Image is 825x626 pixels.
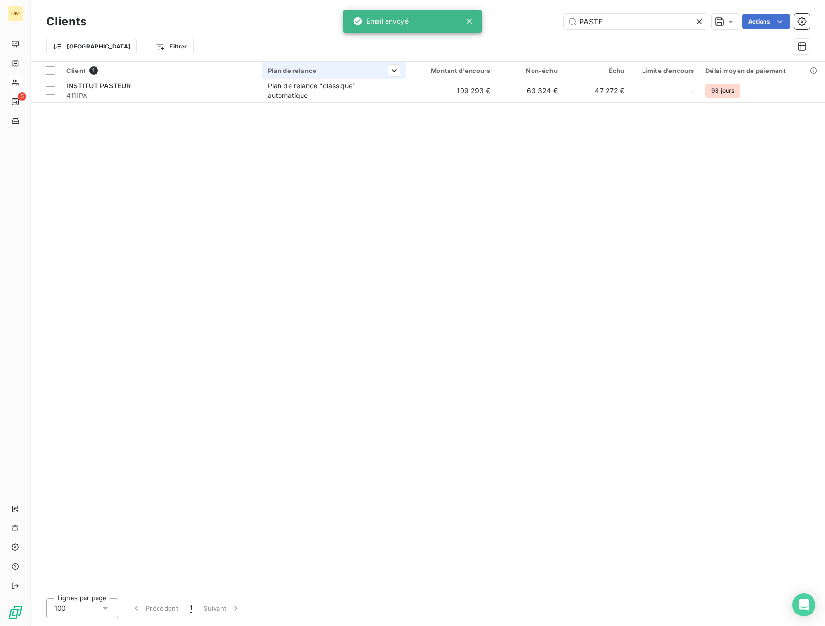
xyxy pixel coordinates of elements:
[184,598,198,618] button: 1
[46,39,137,54] button: [GEOGRAPHIC_DATA]
[569,67,625,74] div: Échu
[502,67,558,74] div: Non-échu
[8,605,23,620] img: Logo LeanPay
[563,79,631,102] td: 47 272 €
[18,92,26,101] span: 5
[353,12,409,30] div: Email envoyé
[691,86,694,96] span: -
[198,598,246,618] button: Suivant
[8,6,23,21] div: OM
[66,82,131,90] span: INSTITUT PASTEUR
[66,91,256,100] span: 411IPA
[792,593,815,616] div: Open Intercom Messenger
[705,84,740,98] span: 98 jours
[496,79,563,102] td: 63 324 €
[46,13,86,30] h3: Clients
[66,67,85,74] span: Client
[268,81,388,100] div: Plan de relance "classique" automatique
[705,67,819,74] div: Délai moyen de paiement
[636,67,694,74] div: Limite d’encours
[564,14,708,29] input: Rechercher
[742,14,790,29] button: Actions
[406,79,496,102] td: 109 293 €
[54,603,66,613] span: 100
[149,39,193,54] button: Filtrer
[268,67,400,74] div: Plan de relance
[190,603,192,613] span: 1
[126,598,184,618] button: Précédent
[412,67,490,74] div: Montant d'encours
[89,66,98,75] span: 1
